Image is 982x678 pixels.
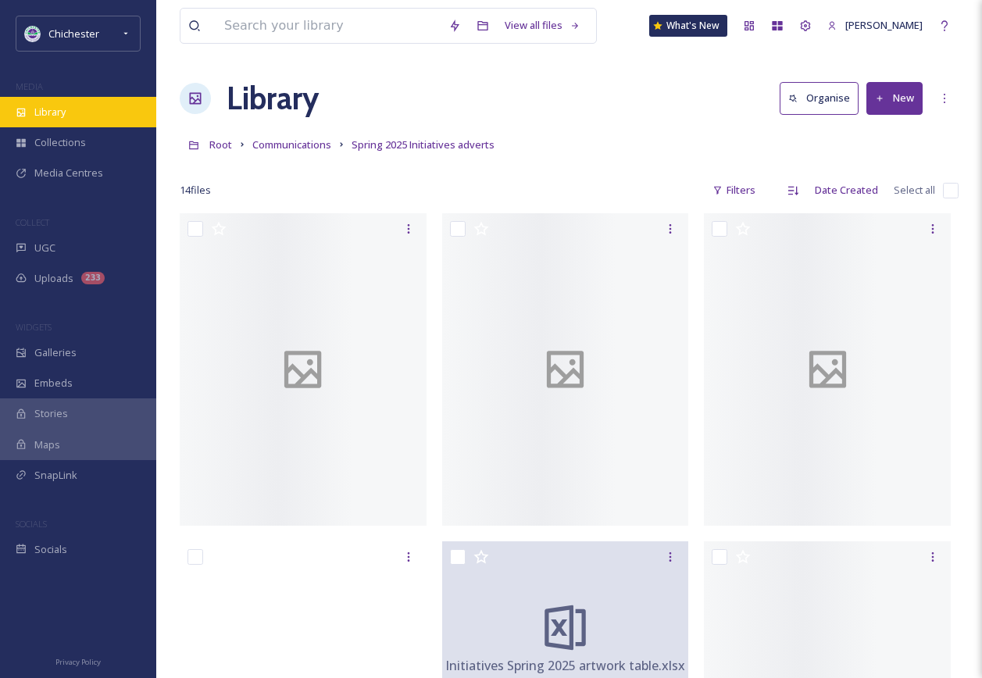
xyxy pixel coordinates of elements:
span: WIDGETS [16,321,52,333]
a: Communications [252,135,331,154]
span: 14 file s [180,183,211,198]
input: Search your library [216,9,441,43]
span: Media Centres [34,166,103,180]
span: SOCIALS [16,518,47,530]
a: Root [209,135,232,154]
span: Collections [34,135,86,150]
a: [PERSON_NAME] [820,10,930,41]
span: [PERSON_NAME] [845,18,923,32]
span: Initiatives Spring 2025 artwork table.xlsx [445,656,685,675]
div: Filters [705,175,763,205]
a: What's New [649,15,727,37]
a: Library [227,75,319,122]
img: Logo_of_Chichester_District_Council.png [25,26,41,41]
a: Organise [780,82,866,114]
div: 233 [81,272,105,284]
span: Embeds [34,376,73,391]
button: New [866,82,923,114]
span: COLLECT [16,216,49,228]
div: Date Created [807,175,886,205]
a: Spring 2025 Initiatives adverts [352,135,495,154]
span: Communications [252,137,331,152]
span: MEDIA [16,80,43,92]
span: Socials [34,542,67,557]
button: Organise [780,82,859,114]
span: Spring 2025 Initiatives adverts [352,137,495,152]
span: Chichester [48,27,99,41]
a: View all files [497,10,588,41]
span: Select all [894,183,935,198]
span: SnapLink [34,468,77,483]
span: Stories [34,406,68,421]
span: Privacy Policy [55,657,101,667]
span: Library [34,105,66,120]
span: UGC [34,241,55,255]
span: Galleries [34,345,77,360]
span: Root [209,137,232,152]
span: Uploads [34,271,73,286]
span: Maps [34,437,60,452]
a: Privacy Policy [55,651,101,670]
